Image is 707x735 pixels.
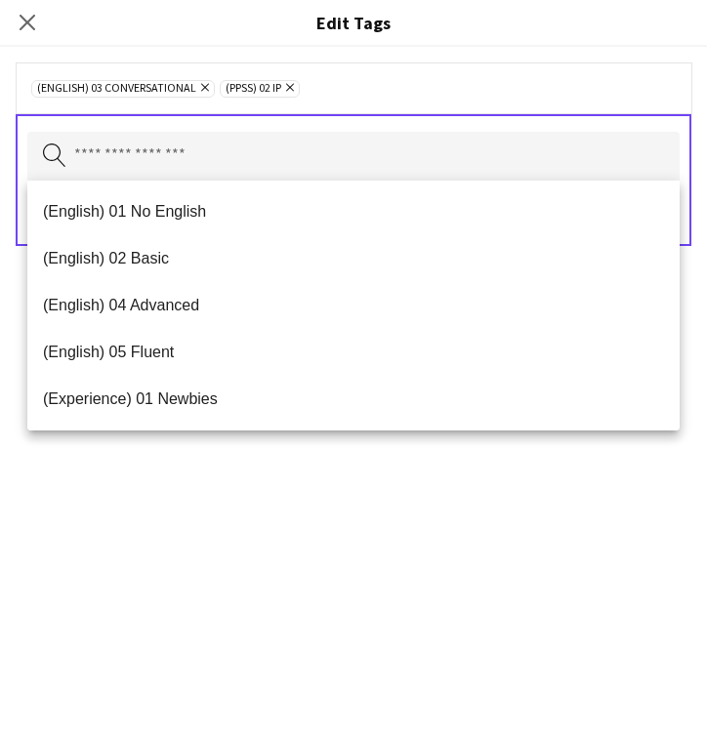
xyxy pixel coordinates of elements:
[43,296,664,314] span: (English) 04 Advanced
[43,249,664,267] span: (English) 02 Basic
[226,81,281,97] span: (PPSS) 02 IP
[43,202,664,221] span: (English) 01 No English
[43,343,664,361] span: (English) 05 Fluent
[43,389,664,408] span: (Experience) 01 Newbies
[37,81,196,97] span: (English) 03 Conversational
